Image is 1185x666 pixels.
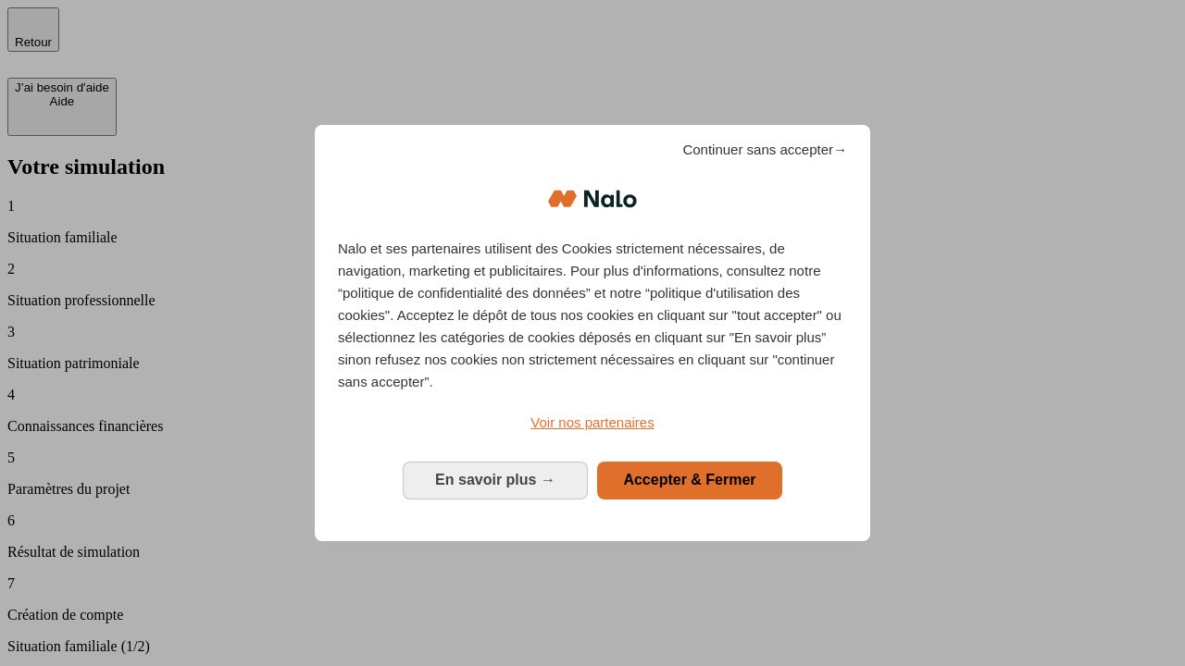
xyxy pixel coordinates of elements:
a: Voir nos partenaires [338,412,847,434]
span: En savoir plus → [435,472,555,487]
span: Voir nos partenaires [530,414,654,430]
img: Logo [548,171,637,227]
span: Accepter & Fermer [623,472,755,487]
p: Nalo et ses partenaires utilisent des Cookies strictement nécessaires, de navigation, marketing e... [338,238,847,393]
button: En savoir plus: Configurer vos consentements [403,462,588,499]
span: Continuer sans accepter→ [682,139,847,161]
div: Bienvenue chez Nalo Gestion du consentement [315,125,870,540]
button: Accepter & Fermer: Accepter notre traitement des données et fermer [597,462,782,499]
